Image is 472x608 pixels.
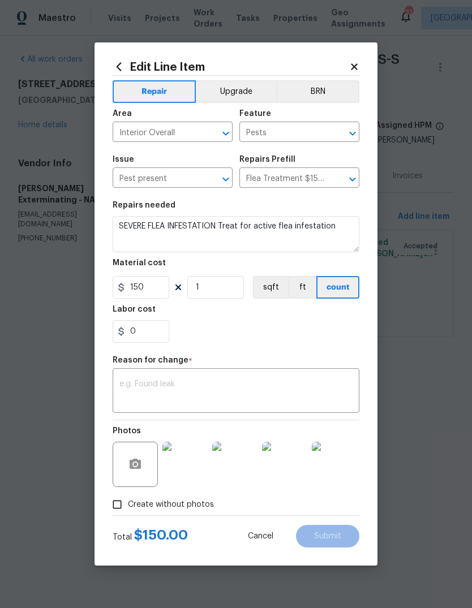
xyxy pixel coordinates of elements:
h5: Material cost [113,259,166,267]
h5: Repairs Prefill [239,156,295,163]
div: Total [113,529,188,543]
button: sqft [253,276,288,299]
button: Open [345,171,361,187]
textarea: SEVERE FLEA INFESTATION Treat for active flea infestation [113,216,359,252]
button: Open [218,171,234,187]
h5: Labor cost [113,305,156,313]
button: Repair [113,80,196,103]
h5: Feature [239,110,271,118]
button: Open [345,126,361,141]
button: count [316,276,359,299]
button: Upgrade [196,80,277,103]
button: ft [288,276,316,299]
span: $ 150.00 [134,528,188,542]
button: Open [218,126,234,141]
h5: Photos [113,427,141,435]
button: BRN [276,80,359,103]
span: Create without photos [128,499,214,511]
h5: Issue [113,156,134,163]
h5: Repairs needed [113,201,175,209]
h2: Edit Line Item [113,61,349,73]
h5: Reason for change [113,356,188,364]
span: Submit [314,532,341,541]
button: Cancel [230,525,291,547]
span: Cancel [248,532,273,541]
button: Submit [296,525,359,547]
h5: Area [113,110,132,118]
